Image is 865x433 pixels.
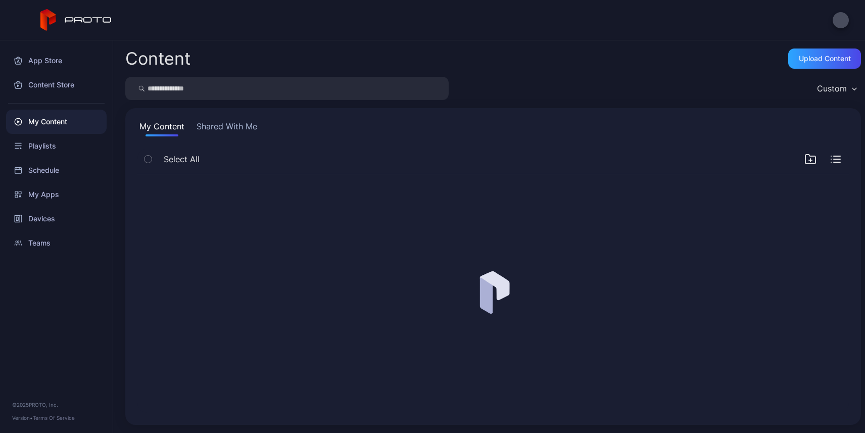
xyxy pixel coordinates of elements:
div: © 2025 PROTO, Inc. [12,401,101,409]
a: My Content [6,110,107,134]
a: Teams [6,231,107,255]
button: Shared With Me [195,120,259,136]
a: App Store [6,49,107,73]
div: Content [125,50,190,67]
a: Terms Of Service [33,415,75,421]
span: Version • [12,415,33,421]
button: My Content [137,120,186,136]
button: Custom [812,77,861,100]
span: Select All [164,153,200,165]
a: Content Store [6,73,107,97]
a: Playlists [6,134,107,158]
a: Schedule [6,158,107,182]
div: Custom [817,83,847,93]
a: Devices [6,207,107,231]
div: Upload Content [799,55,851,63]
button: Upload Content [788,49,861,69]
a: My Apps [6,182,107,207]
